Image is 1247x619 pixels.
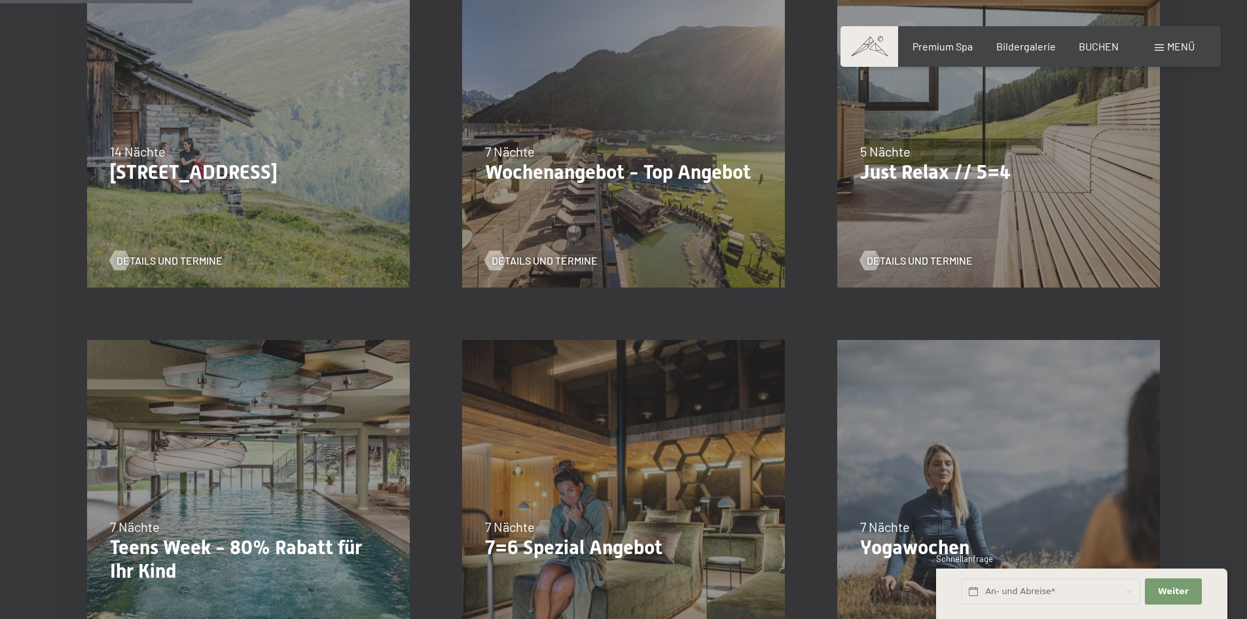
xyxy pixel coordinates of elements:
[860,253,973,268] a: Details und Termine
[1145,578,1201,605] button: Weiter
[485,536,762,559] p: 7=6 Spezial Angebot
[860,519,910,535] span: 7 Nächte
[110,253,223,268] a: Details und Termine
[1158,586,1189,597] span: Weiter
[860,143,911,159] span: 5 Nächte
[485,143,535,159] span: 7 Nächte
[485,160,762,184] p: Wochenangebot - Top Angebot
[936,553,993,564] span: Schnellanfrage
[110,143,166,159] span: 14 Nächte
[485,253,598,268] a: Details und Termine
[110,160,387,184] p: [STREET_ADDRESS]
[492,253,598,268] span: Details und Termine
[867,253,973,268] span: Details und Termine
[110,519,160,535] span: 7 Nächte
[110,536,387,583] p: Teens Week - 80% Rabatt für Ihr Kind
[485,519,535,535] span: 7 Nächte
[860,536,1137,559] p: Yogawochen
[860,160,1137,184] p: Just Relax // 5=4
[996,40,1056,52] a: Bildergalerie
[117,253,223,268] span: Details und Termine
[1079,40,1119,52] a: BUCHEN
[1167,40,1195,52] span: Menü
[913,40,973,52] a: Premium Spa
